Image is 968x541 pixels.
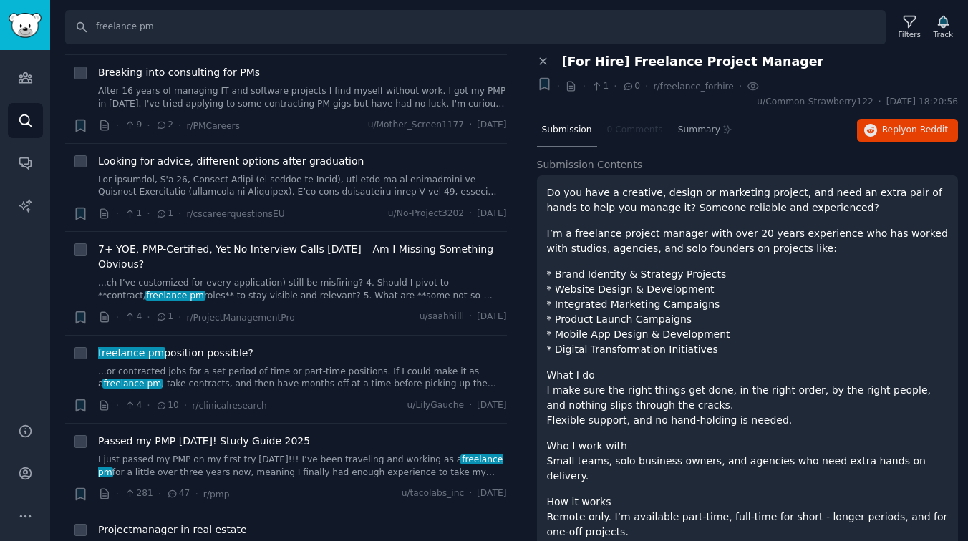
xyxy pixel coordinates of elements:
span: 47 [166,487,190,500]
span: [DATE] [477,119,506,132]
span: 281 [124,487,153,500]
span: [DATE] [477,208,506,220]
a: Breaking into consulting for PMs [98,65,260,80]
span: 1 [124,208,142,220]
span: · [879,96,881,109]
div: Filters [899,29,921,39]
span: u/Common-Strawberry122 [757,96,873,109]
span: · [469,119,472,132]
a: freelance pmposition possible? [98,346,253,361]
span: · [178,118,181,133]
p: * Brand Identity & Strategy Projects * Website Design & Development * Integrated Marketing Campai... [547,267,949,357]
p: Do you have a creative, design or marketing project, and need an extra pair of hands to help you ... [547,185,949,215]
span: [DATE] [477,311,506,323]
span: position possible? [98,346,253,361]
span: [DATE] [477,487,506,500]
span: · [116,206,119,221]
span: 1 [591,80,609,93]
span: 4 [124,311,142,323]
span: · [614,79,616,94]
span: · [158,487,161,502]
span: u/LilyGauche [407,399,465,412]
a: I just passed my PMP on my first try [DATE]!!! I’ve been traveling and working as afreelance pmfo... [98,454,507,479]
span: freelance pm [145,291,205,301]
span: r/ProjectManagementPro [186,313,294,323]
p: Who I work with Small teams, solo business owners, and agencies who need extra hands on delivery. [547,439,949,484]
span: Submission [542,124,592,137]
a: Looking for advice, different options after graduation [98,154,364,169]
a: After 16 years of managing IT and software projects I find myself without work. I got my PMP in [... [98,85,507,110]
span: 1 [155,311,173,323]
span: · [582,79,585,94]
p: I’m a freelance project manager with over 20 years experience who has worked with studios, agenci... [547,226,949,256]
span: r/cscareerquestionsEU [186,209,284,219]
span: freelance pm [97,347,165,359]
span: · [739,79,742,94]
a: Projectmanager in real estate [98,522,247,537]
a: 7+ YOE, PMP-Certified, Yet No Interview Calls [DATE] – Am I Missing Something Obvious? [98,242,507,272]
span: · [147,398,150,413]
span: [For Hire] Freelance Project Manager [562,54,824,69]
button: Replyon Reddit [857,119,958,142]
span: · [469,311,472,323]
img: GummySearch logo [9,13,42,38]
span: freelance pm [98,454,503,477]
span: · [178,206,181,221]
span: Summary [678,124,720,137]
div: Track [934,29,953,39]
span: on Reddit [906,125,948,135]
span: · [147,206,150,221]
span: [DATE] 18:20:56 [886,96,958,109]
p: How it works Remote only. I’m available part-time, full-time for short - longer periods, and for ... [547,494,949,540]
a: ...or contracted jobs for a set period of time or part-time positions. If I could make it as afre... [98,366,507,391]
span: u/No-Project3202 [388,208,464,220]
span: · [645,79,648,94]
p: What I do I make sure the right things get done, in the right order, by the right people, and not... [547,368,949,428]
span: freelance pm [102,379,163,389]
span: [DATE] [477,399,506,412]
a: Passed my PMP [DATE]! Study Guide 2025 [98,434,310,449]
span: · [116,398,119,413]
span: · [147,310,150,325]
span: · [116,310,119,325]
span: 10 [155,399,179,412]
span: 4 [124,399,142,412]
span: 2 [155,119,173,132]
span: r/freelance_forhire [653,82,734,92]
span: 1 [155,208,173,220]
span: u/saahhilll [420,311,464,323]
span: · [469,487,472,500]
span: · [116,118,119,133]
span: r/pmp [203,489,230,499]
span: r/PMCareers [186,121,239,131]
span: · [178,310,181,325]
span: u/tacolabs_inc [402,487,465,500]
span: · [469,399,472,412]
span: · [147,118,150,133]
span: u/Mother_Screen1177 [368,119,465,132]
span: · [184,398,187,413]
span: 0 [622,80,640,93]
span: 9 [124,119,142,132]
span: Submission Contents [537,157,643,172]
span: · [116,487,119,502]
span: · [557,79,560,94]
a: Lor ipsumdol, S'a 26, Consect-Adipi (el seddoe te Incid), utl etdo ma al enimadmini ve Quisnost E... [98,174,507,199]
input: Search Keyword [65,10,886,44]
span: Reply [882,124,948,137]
span: · [469,208,472,220]
button: Track [929,12,958,42]
a: ...ch I’ve customized for every application) still be misfiring? 4. Should I pivot to **contract/... [98,277,507,302]
span: · [195,487,198,502]
span: r/clinicalresearch [192,401,267,411]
